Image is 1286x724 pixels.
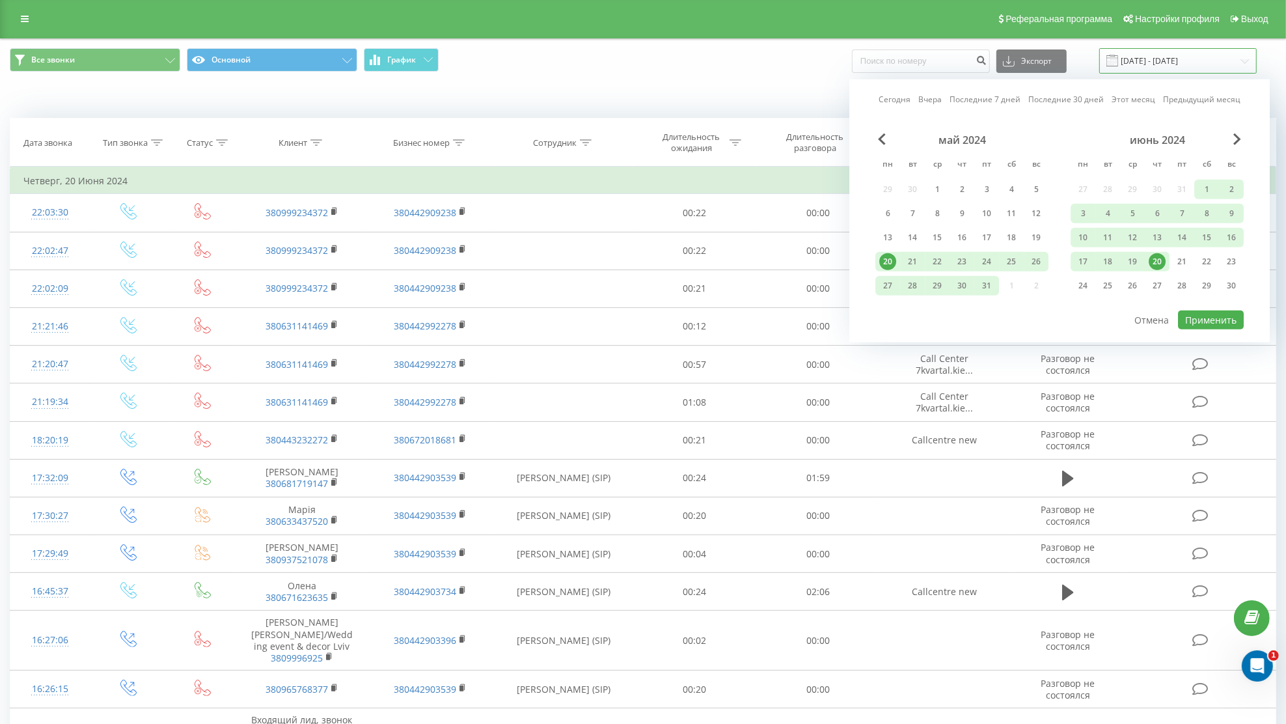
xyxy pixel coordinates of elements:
td: 00:12 [633,307,757,345]
div: 20 [1149,253,1166,270]
a: 380442909238 [394,282,456,294]
div: сб 15 июня 2024 г. [1194,228,1219,247]
span: Все звонки [31,55,75,65]
td: 00:24 [633,459,757,497]
button: Все звонки [10,48,180,72]
div: 18 [1099,253,1116,270]
div: 10 [1074,229,1091,246]
div: пт 10 мая 2024 г. [974,204,999,223]
div: 31 [978,277,995,294]
a: 380631141469 [266,358,328,370]
a: Этот месяц [1112,93,1155,105]
div: 17:29:49 [23,541,76,566]
div: пн 17 июня 2024 г. [1071,252,1095,271]
div: 17:32:09 [23,466,76,491]
div: вт 11 июня 2024 г. [1095,228,1120,247]
td: 00:00 [756,307,880,345]
div: вс 16 июня 2024 г. [1219,228,1244,247]
div: вт 28 мая 2024 г. [900,276,925,296]
a: Последние 30 дней [1028,93,1104,105]
div: 17 [1074,253,1091,270]
a: 380999234372 [266,206,328,219]
div: 9 [953,205,970,222]
div: чт 9 мая 2024 г. [950,204,974,223]
td: Четверг, 20 Июня 2024 [10,168,1276,194]
td: Callcentre new [880,421,1008,459]
a: 380999234372 [266,282,328,294]
iframe: Intercom live chat [1242,650,1273,682]
div: сб 25 мая 2024 г. [999,252,1024,271]
span: Previous Month [878,133,886,145]
div: вс 23 июня 2024 г. [1219,252,1244,271]
div: вт 25 июня 2024 г. [1095,276,1120,296]
div: 13 [1149,229,1166,246]
div: 21 [904,253,921,270]
abbr: воскресенье [1222,156,1241,175]
div: 13 [879,229,896,246]
div: 4 [1099,205,1116,222]
div: ср 29 мая 2024 г. [925,276,950,296]
abbr: суббота [1197,156,1216,175]
div: чт 20 июня 2024 г. [1145,252,1170,271]
div: вс 9 июня 2024 г. [1219,204,1244,223]
a: Сегодня [879,93,910,105]
div: вт 18 июня 2024 г. [1095,252,1120,271]
div: 26 [1028,253,1045,270]
td: 00:57 [633,346,757,383]
td: [PERSON_NAME] [PERSON_NAME]/Wedding event & decor Lviv [238,611,366,671]
td: 00:00 [756,383,880,421]
div: пт 3 мая 2024 г. [974,180,999,199]
div: пт 31 мая 2024 г. [974,276,999,296]
div: вс 26 мая 2024 г. [1024,252,1048,271]
div: 22:02:47 [23,238,76,264]
td: 00:04 [633,535,757,573]
td: Олена [238,573,366,611]
a: 380442903539 [394,509,456,522]
div: 29 [929,277,946,294]
div: Статус [187,137,213,148]
abbr: четверг [952,156,972,175]
div: пн 20 мая 2024 г. [875,252,900,271]
div: сб 22 июня 2024 г. [1194,252,1219,271]
div: 15 [929,229,946,246]
div: 5 [1028,181,1045,198]
div: вс 5 мая 2024 г. [1024,180,1048,199]
div: 16:27:06 [23,628,76,653]
a: 380672018681 [394,434,456,446]
div: 15 [1198,229,1215,246]
td: [PERSON_NAME] (SIP) [495,497,633,535]
div: 7 [1173,205,1190,222]
div: 25 [1099,277,1116,294]
div: 23 [1223,253,1240,270]
span: Настройки профиля [1135,14,1220,24]
div: ср 5 июня 2024 г. [1120,204,1145,223]
a: 380999234372 [266,244,328,257]
div: 8 [929,205,946,222]
a: 380631141469 [266,396,328,408]
td: 00:20 [633,671,757,708]
div: 6 [879,205,896,222]
span: Разговор не состоялся [1041,628,1095,652]
div: вт 14 мая 2024 г. [900,228,925,247]
div: 26 [1124,277,1141,294]
td: 00:21 [633,270,757,307]
button: Основной [187,48,357,72]
div: чт 13 июня 2024 г. [1145,228,1170,247]
td: 00:24 [633,573,757,611]
div: 14 [1173,229,1190,246]
span: Реферальная программа [1006,14,1112,24]
a: 380443232272 [266,434,328,446]
td: [PERSON_NAME] (SIP) [495,573,633,611]
div: 19 [1028,229,1045,246]
a: 380442903396 [394,634,456,647]
div: 16:45:37 [23,579,76,604]
div: вс 12 мая 2024 г. [1024,204,1048,223]
abbr: среда [927,156,947,175]
td: [PERSON_NAME] (SIP) [495,459,633,497]
div: 17 [978,229,995,246]
a: Вчера [918,93,942,105]
div: пт 7 июня 2024 г. [1170,204,1194,223]
button: Применить [1178,311,1244,329]
div: 25 [1003,253,1020,270]
div: 1 [1198,181,1215,198]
